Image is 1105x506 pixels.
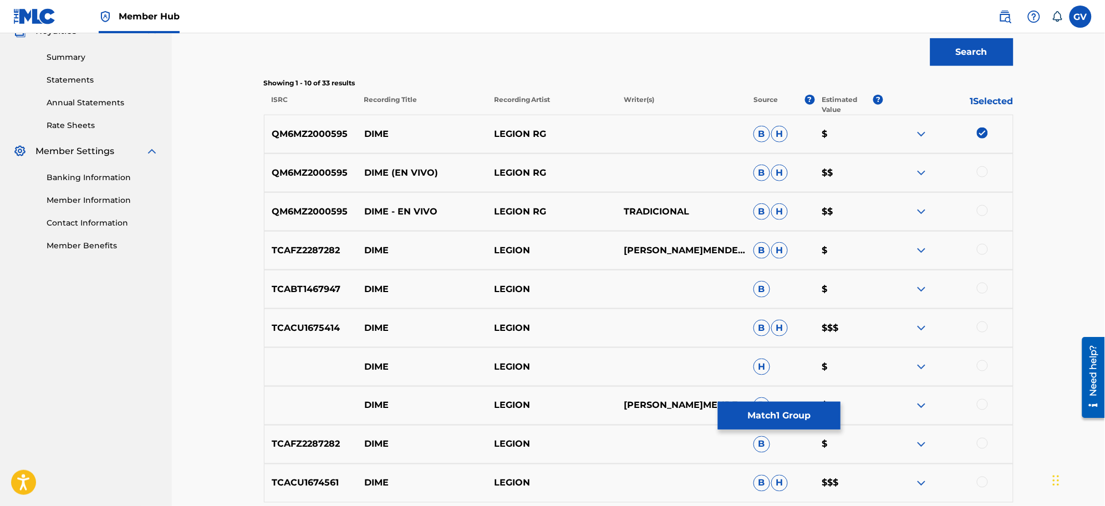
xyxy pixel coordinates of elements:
[487,205,617,218] p: LEGION RG
[47,52,159,63] a: Summary
[814,399,883,412] p: $
[617,205,746,218] p: TRADICIONAL
[1070,6,1092,28] div: User Menu
[994,6,1016,28] a: Public Search
[915,360,928,374] img: expand
[771,320,788,336] span: H
[814,244,883,257] p: $
[977,127,988,139] img: deselect
[357,95,486,115] p: Recording Title
[357,321,487,335] p: DIME
[1023,6,1045,28] div: Help
[915,321,928,335] img: expand
[357,127,487,141] p: DIME
[1050,453,1105,506] div: Widget de chat
[814,127,883,141] p: $
[617,95,746,115] p: Writer(s)
[13,8,56,24] img: MLC Logo
[264,438,358,451] p: TCAFZ2287282
[771,203,788,220] span: H
[487,95,617,115] p: Recording Artist
[753,359,770,375] span: H
[805,95,815,105] span: ?
[771,126,788,142] span: H
[915,399,928,412] img: expand
[47,240,159,252] a: Member Benefits
[1027,10,1041,23] img: help
[753,475,770,492] span: B
[487,283,617,296] p: LEGION
[264,95,357,115] p: ISRC
[264,205,358,218] p: QM6MZ2000595
[357,166,487,180] p: DIME (EN VIVO)
[357,244,487,257] p: DIME
[47,217,159,229] a: Contact Information
[814,283,883,296] p: $
[753,242,770,259] span: B
[753,281,770,298] span: B
[1074,333,1105,422] iframe: Resource Center
[487,244,617,257] p: LEGION
[915,127,928,141] img: expand
[487,399,617,412] p: LEGION
[487,360,617,374] p: LEGION
[1053,464,1060,497] div: Arrastrar
[753,165,770,181] span: B
[771,242,788,259] span: H
[487,166,617,180] p: LEGION RG
[99,10,112,23] img: Top Rightsholder
[915,166,928,180] img: expand
[47,74,159,86] a: Statements
[119,10,180,23] span: Member Hub
[915,244,928,257] img: expand
[771,165,788,181] span: H
[617,244,746,257] p: [PERSON_NAME]MENDEZ, LEGION
[814,166,883,180] p: $$
[718,402,841,430] button: Match1 Group
[617,399,746,412] p: [PERSON_NAME]MENDEZ, LEGION
[883,95,1013,115] p: 1 Selected
[35,145,114,158] span: Member Settings
[357,477,487,490] p: DIME
[264,78,1014,88] p: Showing 1 - 10 of 33 results
[915,205,928,218] img: expand
[753,397,770,414] span: B
[357,283,487,296] p: DIME
[47,120,159,131] a: Rate Sheets
[13,145,27,158] img: Member Settings
[753,436,770,453] span: B
[814,360,883,374] p: $
[264,127,358,141] p: QM6MZ2000595
[873,95,883,105] span: ?
[487,321,617,335] p: LEGION
[357,360,487,374] p: DIME
[753,203,770,220] span: B
[487,127,617,141] p: LEGION RG
[1050,453,1105,506] iframe: Chat Widget
[487,477,617,490] p: LEGION
[753,126,770,142] span: B
[357,438,487,451] p: DIME
[47,172,159,183] a: Banking Information
[47,195,159,206] a: Member Information
[264,283,358,296] p: TCABT1467947
[357,399,487,412] p: DIME
[357,205,487,218] p: DIME - EN VIVO
[487,438,617,451] p: LEGION
[999,10,1012,23] img: search
[814,205,883,218] p: $$
[915,438,928,451] img: expand
[814,438,883,451] p: $
[145,145,159,158] img: expand
[930,38,1014,66] button: Search
[915,477,928,490] img: expand
[264,477,358,490] p: TCACU1674561
[264,321,358,335] p: TCACU1675414
[822,95,873,115] p: Estimated Value
[915,283,928,296] img: expand
[753,95,778,115] p: Source
[47,97,159,109] a: Annual Statements
[264,166,358,180] p: QM6MZ2000595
